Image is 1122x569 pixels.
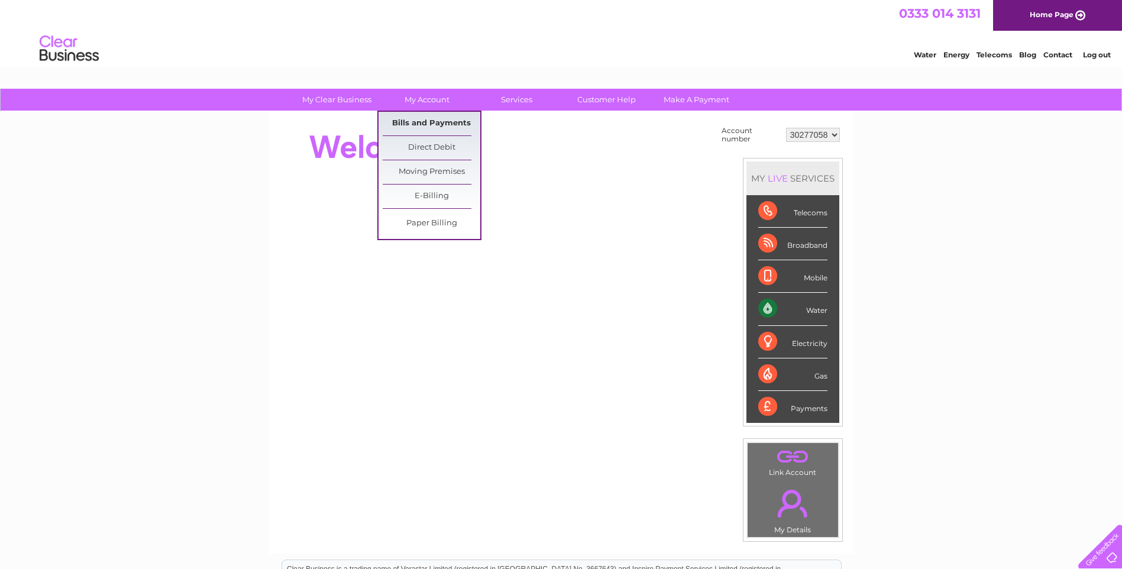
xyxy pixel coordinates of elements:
[383,112,480,135] a: Bills and Payments
[899,6,981,21] a: 0333 014 3131
[1043,50,1072,59] a: Contact
[751,483,835,524] a: .
[747,442,839,480] td: Link Account
[1083,50,1111,59] a: Log out
[648,89,745,111] a: Make A Payment
[758,195,827,228] div: Telecoms
[1019,50,1036,59] a: Blog
[39,31,99,67] img: logo.png
[758,260,827,293] div: Mobile
[943,50,969,59] a: Energy
[383,160,480,184] a: Moving Premises
[288,89,386,111] a: My Clear Business
[558,89,655,111] a: Customer Help
[977,50,1012,59] a: Telecoms
[758,326,827,358] div: Electricity
[383,136,480,160] a: Direct Debit
[383,185,480,208] a: E-Billing
[282,7,841,57] div: Clear Business is a trading name of Verastar Limited (registered in [GEOGRAPHIC_DATA] No. 3667643...
[751,446,835,467] a: .
[468,89,565,111] a: Services
[758,293,827,325] div: Water
[378,89,476,111] a: My Account
[747,480,839,538] td: My Details
[765,173,790,184] div: LIVE
[758,391,827,423] div: Payments
[914,50,936,59] a: Water
[758,358,827,391] div: Gas
[758,228,827,260] div: Broadband
[719,124,783,146] td: Account number
[746,161,839,195] div: MY SERVICES
[383,212,480,235] a: Paper Billing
